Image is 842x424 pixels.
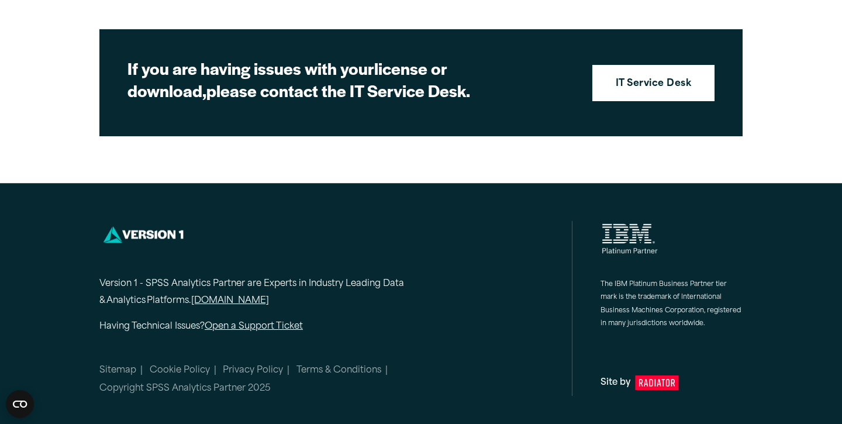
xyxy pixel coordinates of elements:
a: Open a Support Ticket [205,322,303,331]
strong: license or download, [127,56,447,102]
a: Cookie Policy [150,366,210,375]
a: Privacy Policy [223,364,283,378]
nav: Minor links within the footer [99,364,572,397]
a: Site by Radiator Digital [601,375,743,392]
p: The IBM Platinum Business Partner tier mark is the trademark of International Business Machines C... [601,278,743,331]
span: Site by [601,375,630,392]
button: Open CMP widget [6,390,34,418]
a: Terms & Conditions [296,364,381,378]
a: IT Service Desk [592,65,715,101]
a: Sitemap [99,366,136,375]
h2: If you are having issues with your please contact the IT Service Desk. [127,57,537,101]
span: Copyright SPSS Analytics Partner 2025 [99,384,271,393]
svg: Radiator Digital [635,375,679,390]
p: Having Technical Issues? [99,319,450,336]
a: [DOMAIN_NAME] [191,293,269,310]
strong: IT Service Desk [616,77,691,92]
p: Version 1 - SPSS Analytics Partner are Experts in Industry Leading Data & Analytics Platforms. [99,276,450,310]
